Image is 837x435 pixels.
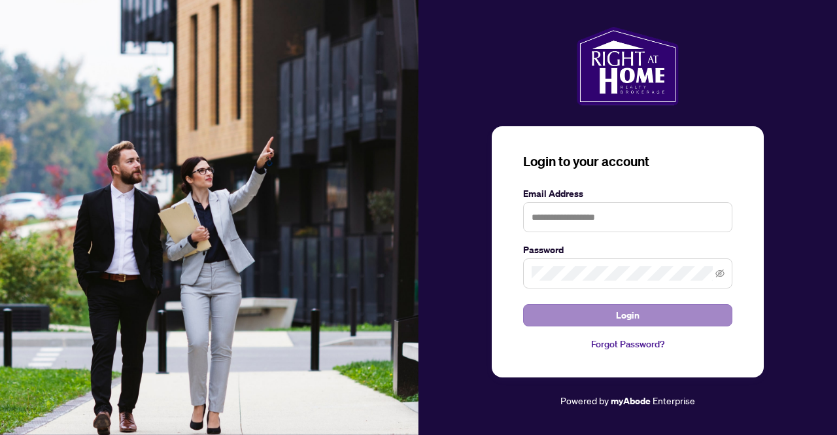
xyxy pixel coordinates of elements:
[523,243,732,257] label: Password
[523,304,732,326] button: Login
[523,337,732,351] a: Forgot Password?
[653,394,695,406] span: Enterprise
[577,27,678,105] img: ma-logo
[616,305,640,326] span: Login
[611,394,651,408] a: myAbode
[523,186,732,201] label: Email Address
[560,394,609,406] span: Powered by
[523,152,732,171] h3: Login to your account
[715,269,725,278] span: eye-invisible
